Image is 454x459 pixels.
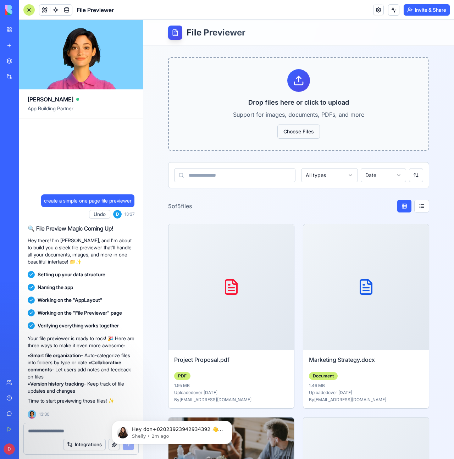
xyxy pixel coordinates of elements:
[5,5,49,15] img: logo
[28,397,134,404] p: Time to start previewing those files! ✨
[166,363,280,369] p: 1.46 MB
[28,352,134,394] p: • - Auto-categorize files into folders by type or date • - Let users add notes and feedback on fi...
[43,7,102,18] h1: File Previewer
[31,352,47,360] div: PDF
[38,271,105,278] span: Setting up your data structure
[28,95,73,104] span: [PERSON_NAME]
[124,211,134,217] span: 13:27
[28,335,134,349] p: Your file previewer is ready to rock! 🎉 Here are three ways to make it even more awesome:
[38,297,103,304] span: Working on the "AppLayout"
[101,406,243,455] iframe: Intercom notifications message
[30,381,84,387] strong: Version history tracking
[25,182,49,190] p: 5 of 5 files
[28,410,36,419] img: Ella_00000_wcx2te.png
[166,336,263,344] h3: Marketing Strategy.docx
[31,377,145,383] p: By [EMAIL_ADDRESS][DOMAIN_NAME]
[63,439,106,450] button: Integrations
[113,210,122,219] span: D
[30,352,81,358] strong: Smart file organization
[89,210,110,219] button: Undo
[77,6,114,14] span: File Previewer
[38,284,73,291] span: Naming the app
[38,309,122,316] span: Working on the "File Previewer" page
[4,443,15,455] span: D
[39,411,50,417] span: 13:30
[31,363,145,369] p: 1.95 MB
[28,224,134,233] h2: 🔍 File Preview Magic Coming Up!
[31,370,145,376] p: Uploaded over [DATE]
[90,78,221,88] h3: Drop files here or click to upload
[38,322,119,329] span: Verifying everything works together
[404,4,450,16] button: Invite & Share
[90,90,221,99] p: Support for images, documents, PDFs, and more
[166,377,280,383] p: By [EMAIL_ADDRESS][DOMAIN_NAME]
[28,237,134,265] p: Hey there! I'm [PERSON_NAME], and I'm about to build you a sleek file previewer that'll handle al...
[134,105,177,119] label: Choose Files
[44,197,132,204] span: create a simple one page file previewer
[166,352,194,360] div: Document
[28,105,134,118] span: App Building Partner
[166,370,280,376] p: Uploaded over [DATE]
[31,336,128,344] h3: Project Proposal.pdf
